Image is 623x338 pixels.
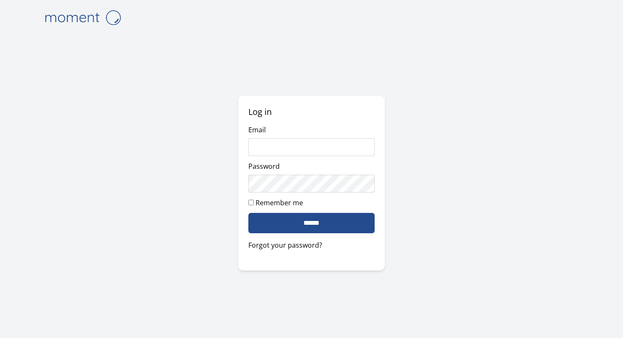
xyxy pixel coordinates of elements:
label: Password [248,162,280,171]
h2: Log in [248,106,375,118]
a: Forgot your password? [248,240,375,250]
label: Email [248,125,266,134]
img: logo-4e3dc11c47720685a147b03b5a06dd966a58ff35d612b21f08c02c0306f2b779.png [40,7,125,28]
label: Remember me [256,198,303,207]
